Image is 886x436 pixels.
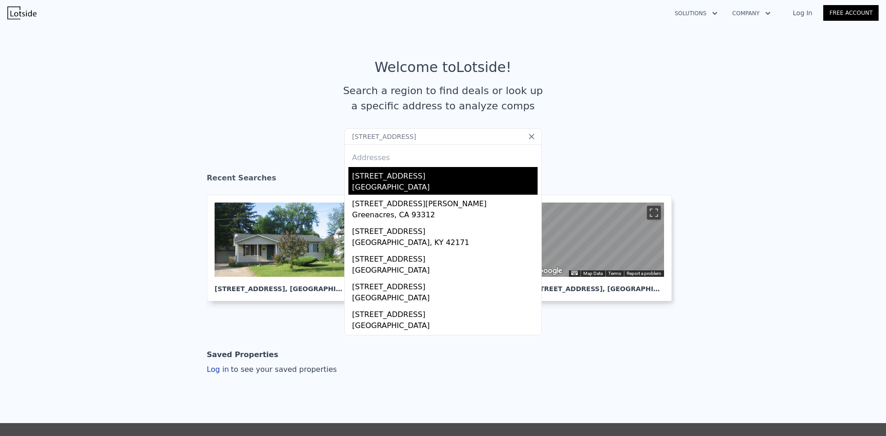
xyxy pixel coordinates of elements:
[534,265,565,277] img: Google
[571,271,578,275] button: Keyboard shortcuts
[229,365,337,374] span: to see your saved properties
[352,209,538,222] div: Greenacres, CA 93312
[627,271,661,276] a: Report a problem
[352,293,538,305] div: [GEOGRAPHIC_DATA]
[352,195,538,209] div: [STREET_ADDRESS][PERSON_NAME]
[352,265,538,278] div: [GEOGRAPHIC_DATA]
[340,83,546,113] div: Search a region to find deals or look up a specific address to analyze comps
[532,277,664,293] div: [STREET_ADDRESS] , [GEOGRAPHIC_DATA]
[725,5,778,22] button: Company
[524,195,679,301] a: Map [STREET_ADDRESS], [GEOGRAPHIC_DATA]
[647,206,661,220] button: Toggle fullscreen view
[207,346,278,364] div: Saved Properties
[207,195,362,301] a: [STREET_ADDRESS], [GEOGRAPHIC_DATA]
[215,277,347,293] div: [STREET_ADDRESS] , [GEOGRAPHIC_DATA]
[608,271,621,276] a: Terms (opens in new tab)
[532,203,664,277] div: Street View
[7,6,36,19] img: Lotside
[823,5,879,21] a: Free Account
[348,145,538,167] div: Addresses
[352,250,538,265] div: [STREET_ADDRESS]
[667,5,725,22] button: Solutions
[352,320,538,333] div: [GEOGRAPHIC_DATA]
[207,364,337,375] div: Log in
[375,59,512,76] div: Welcome to Lotside !
[352,182,538,195] div: [GEOGRAPHIC_DATA]
[352,278,538,293] div: [STREET_ADDRESS]
[532,203,664,277] div: Map
[344,128,542,145] input: Search an address or region...
[534,265,565,277] a: Open this area in Google Maps (opens a new window)
[207,165,679,195] div: Recent Searches
[352,237,538,250] div: [GEOGRAPHIC_DATA], KY 42171
[352,222,538,237] div: [STREET_ADDRESS]
[782,8,823,18] a: Log In
[352,333,538,348] div: [STREET_ADDRESS]
[583,270,603,277] button: Map Data
[352,305,538,320] div: [STREET_ADDRESS]
[352,167,538,182] div: [STREET_ADDRESS]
